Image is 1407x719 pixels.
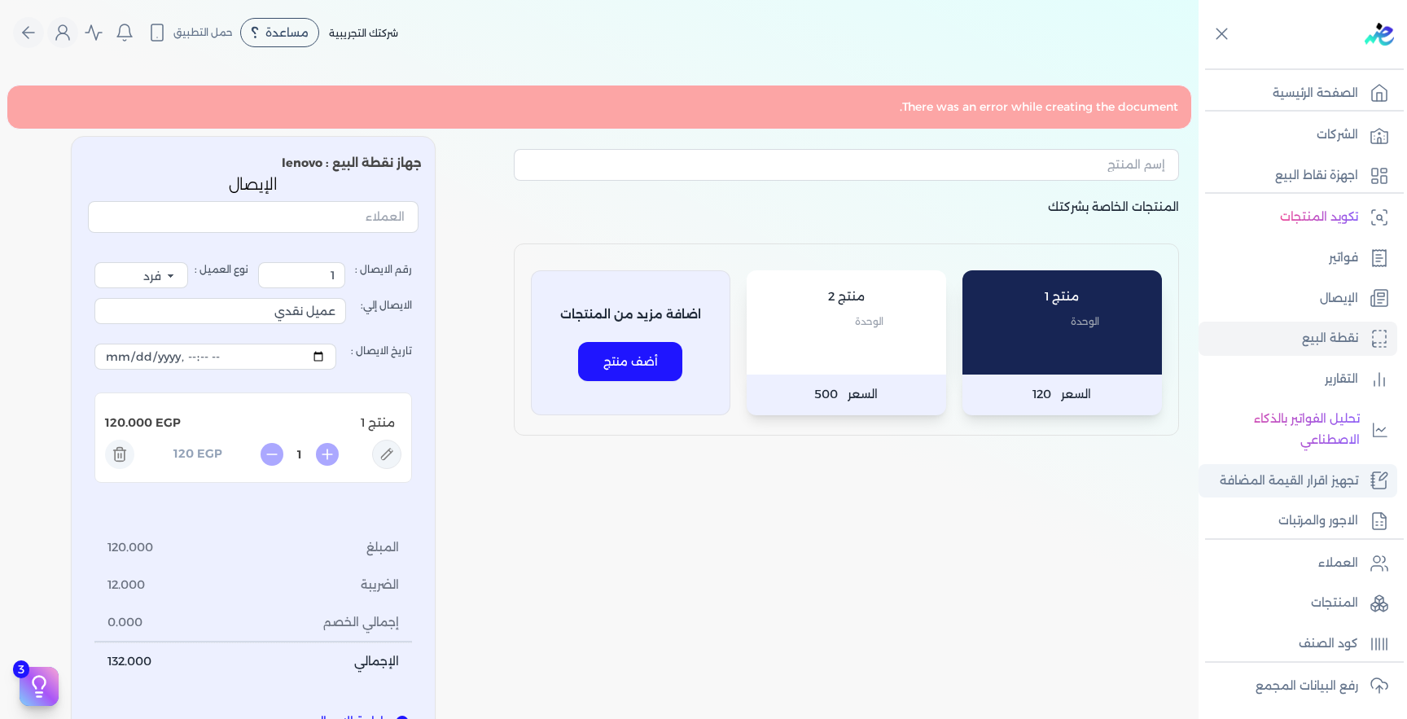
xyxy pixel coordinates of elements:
[94,288,412,334] label: الايصال إلي:
[258,262,345,288] input: رقم الايصال :
[265,27,309,38] span: مساعدة
[173,444,194,465] p: 120
[1199,241,1397,275] a: فواتير
[1199,362,1397,397] a: التقارير
[1199,118,1397,152] a: الشركات
[1199,282,1397,316] a: الإيصال
[747,375,946,415] p: السعر
[94,344,336,370] input: تاريخ الايصال :
[1199,464,1397,498] a: تجهيز اقرار القيمة المضافة
[107,653,151,671] span: 132.000
[94,262,188,288] select: نوع العميل :
[88,201,419,232] input: العملاء
[143,19,237,46] button: حمل التطبيق
[1199,200,1397,235] a: تكويد المنتجات
[7,85,1192,129] div: There was an error while creating the document.
[1256,676,1358,697] p: رفع البيانات المجمع
[88,174,419,195] p: الإيصال
[514,149,1179,180] input: إسم المنتج
[88,201,419,239] button: العملاء
[366,539,399,557] span: المبلغ
[979,287,1146,308] p: منتج 1
[1280,207,1358,228] p: تكويد المنتجات
[763,287,930,308] p: منتج 2
[578,342,682,381] button: أضف منتج
[181,406,401,441] p: منتج 1
[1199,669,1397,704] a: رفع البيانات المجمع
[94,298,346,324] input: الايصال إلي:
[94,334,412,379] label: تاريخ الايصال :
[1275,165,1358,186] p: اجهزة نقاط البيع
[1199,77,1397,111] a: الصفحة الرئيسية
[1199,159,1397,193] a: اجهزة نقاط البيع
[1273,83,1358,104] p: الصفحة الرئيسية
[361,577,399,594] span: الضريبة
[85,153,422,174] p: جهاز نقطة البيع : lenovo
[94,262,248,288] label: نوع العميل :
[814,384,838,406] span: 500
[258,262,412,288] label: رقم الايصال :
[855,311,883,332] span: الوحدة
[962,375,1162,415] p: السعر
[13,660,29,678] span: 3
[197,445,222,463] span: EGP
[1207,409,1360,450] p: تحليل الفواتير بالذكاء الاصطناعي
[1199,627,1397,661] a: كود الصنف
[354,653,399,671] span: الإجمالي
[1199,546,1397,581] a: العملاء
[1199,402,1397,457] a: تحليل الفواتير بالذكاء الاصطناعي
[107,539,153,557] span: 120.000
[240,18,319,47] div: مساعدة
[1302,328,1358,349] p: نقطة البيع
[20,667,59,706] button: 3
[514,149,1179,186] button: إسم المنتج
[1220,471,1358,492] p: تجهيز اقرار القيمة المضافة
[1317,125,1358,146] p: الشركات
[1199,586,1397,620] a: المنتجات
[105,413,152,434] p: 120.000
[1199,504,1397,538] a: الاجور والمرتبات
[1299,634,1358,655] p: كود الصنف
[1318,553,1358,574] p: العملاء
[1325,369,1358,390] p: التقارير
[514,197,1179,244] p: المنتجات الخاصة بشركتك
[1320,288,1358,309] p: الإيصال
[1199,322,1397,356] a: نقطة البيع
[560,305,701,326] p: اضافة مزيد من المنتجات
[1311,593,1358,614] p: المنتجات
[323,614,399,632] span: إجمالي الخصم
[1032,384,1051,406] span: 120
[1278,511,1358,532] p: الاجور والمرتبات
[173,25,233,40] span: حمل التطبيق
[107,577,145,594] span: 12.000
[329,27,398,39] span: شركتك التجريبية
[1329,248,1358,269] p: فواتير
[1365,23,1394,46] img: logo
[156,414,181,432] span: EGP
[107,614,142,632] span: 0.000
[1071,311,1099,332] span: الوحدة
